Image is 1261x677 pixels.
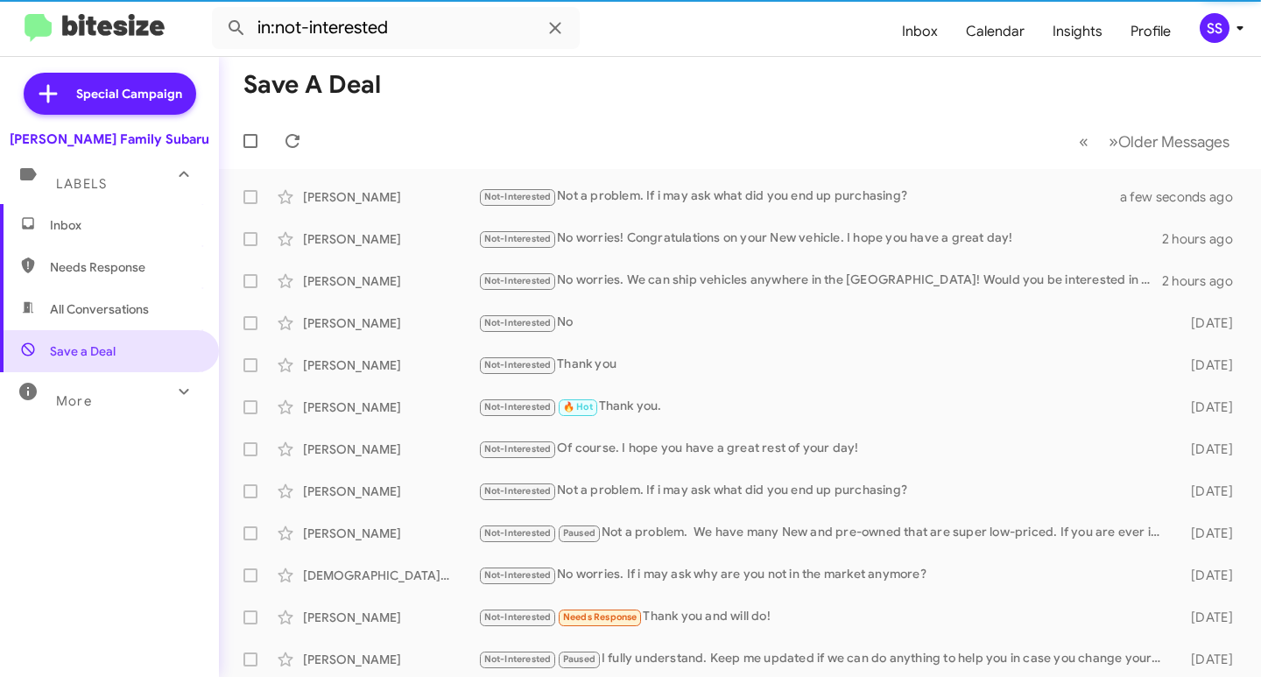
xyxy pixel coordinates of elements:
[50,258,199,276] span: Needs Response
[56,176,107,192] span: Labels
[478,229,1162,249] div: No worries! Congratulations on your New vehicle. I hope you have a great day!
[478,523,1171,543] div: Not a problem. We have many New and pre-owned that are super low-priced. If you are ever interest...
[303,525,478,542] div: [PERSON_NAME]
[303,188,478,206] div: [PERSON_NAME]
[303,398,478,416] div: [PERSON_NAME]
[1068,123,1099,159] button: Previous
[50,300,149,318] span: All Conversations
[303,272,478,290] div: [PERSON_NAME]
[478,355,1171,375] div: Thank you
[563,611,638,623] span: Needs Response
[478,481,1171,501] div: Not a problem. If i may ask what did you end up purchasing?
[484,401,552,413] span: Not-Interested
[303,230,478,248] div: [PERSON_NAME]
[1098,123,1240,159] button: Next
[1171,356,1247,374] div: [DATE]
[484,317,552,328] span: Not-Interested
[563,401,593,413] span: 🔥 Hot
[478,565,1171,585] div: No worries. If i may ask why are you not in the market anymore?
[24,73,196,115] a: Special Campaign
[1162,230,1247,248] div: 2 hours ago
[243,71,381,99] h1: Save a Deal
[1117,6,1185,57] a: Profile
[1200,13,1229,43] div: SS
[303,651,478,668] div: [PERSON_NAME]
[1069,123,1240,159] nav: Page navigation example
[484,233,552,244] span: Not-Interested
[303,567,478,584] div: [DEMOGRAPHIC_DATA][PERSON_NAME]
[1109,130,1118,152] span: »
[952,6,1039,57] a: Calendar
[478,607,1171,627] div: Thank you and will do!
[1039,6,1117,57] a: Insights
[1171,651,1247,668] div: [DATE]
[303,441,478,458] div: [PERSON_NAME]
[56,393,92,409] span: More
[1118,132,1229,152] span: Older Messages
[1171,314,1247,332] div: [DATE]
[484,191,552,202] span: Not-Interested
[888,6,952,57] a: Inbox
[1185,13,1242,43] button: SS
[484,653,552,665] span: Not-Interested
[478,397,1171,417] div: Thank you.
[50,216,199,234] span: Inbox
[484,611,552,623] span: Not-Interested
[478,313,1171,333] div: No
[50,342,116,360] span: Save a Deal
[1162,272,1247,290] div: 2 hours ago
[484,569,552,581] span: Not-Interested
[1171,567,1247,584] div: [DATE]
[478,271,1162,291] div: No worries. We can ship vehicles anywhere in the [GEOGRAPHIC_DATA]! Would you be interested in that?
[1171,398,1247,416] div: [DATE]
[76,85,182,102] span: Special Campaign
[1171,441,1247,458] div: [DATE]
[478,187,1142,207] div: Not a problem. If i may ask what did you end up purchasing?
[1079,130,1088,152] span: «
[1171,609,1247,626] div: [DATE]
[484,527,552,539] span: Not-Interested
[563,527,595,539] span: Paused
[1171,483,1247,500] div: [DATE]
[303,356,478,374] div: [PERSON_NAME]
[303,609,478,626] div: [PERSON_NAME]
[1171,525,1247,542] div: [DATE]
[303,483,478,500] div: [PERSON_NAME]
[303,314,478,332] div: [PERSON_NAME]
[563,653,595,665] span: Paused
[10,130,209,148] div: [PERSON_NAME] Family Subaru
[484,275,552,286] span: Not-Interested
[484,485,552,497] span: Not-Interested
[484,359,552,370] span: Not-Interested
[478,439,1171,459] div: Of course. I hope you have a great rest of your day!
[478,649,1171,669] div: I fully understand. Keep me updated if we can do anything to help you in case you change your min...
[484,443,552,455] span: Not-Interested
[212,7,580,49] input: Search
[1142,188,1247,206] div: a few seconds ago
